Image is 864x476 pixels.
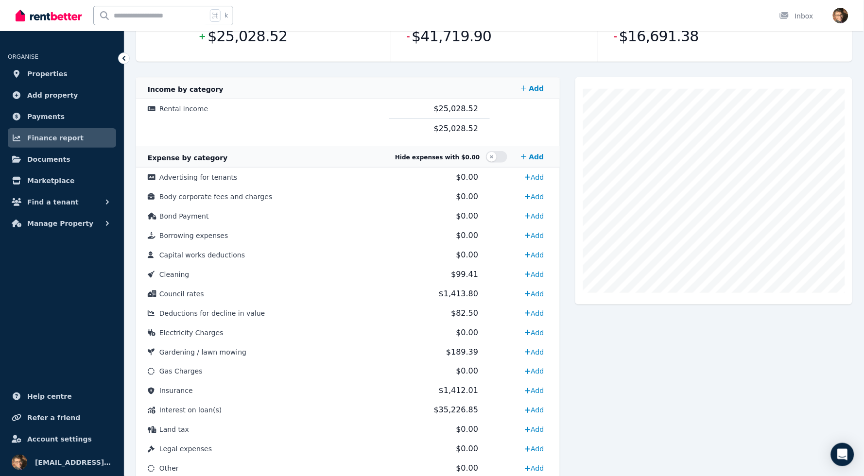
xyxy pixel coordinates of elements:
[159,426,189,434] span: Land tax
[8,387,116,406] a: Help centre
[456,211,479,221] span: $0.00
[159,465,179,473] span: Other
[27,218,93,229] span: Manage Property
[159,212,209,220] span: Bond Payment
[27,111,65,122] span: Payments
[521,403,548,418] a: Add
[8,64,116,84] a: Properties
[456,464,479,473] span: $0.00
[521,306,548,321] a: Add
[521,286,548,302] a: Add
[434,406,479,415] span: $35,226.85
[446,347,478,357] span: $189.39
[159,193,272,201] span: Body corporate fees and charges
[517,147,548,167] a: Add
[521,189,548,204] a: Add
[521,325,548,340] a: Add
[521,383,548,399] a: Add
[159,329,224,337] span: Electricity Charges
[521,422,548,438] a: Add
[521,208,548,224] a: Add
[521,344,548,360] a: Add
[8,192,116,212] button: Find a tenant
[521,364,548,379] a: Add
[8,171,116,190] a: Marketplace
[439,289,478,298] span: $1,413.80
[619,27,699,46] span: $16,691.38
[35,457,112,468] span: [EMAIL_ADDRESS][DOMAIN_NAME]
[27,196,79,208] span: Find a tenant
[434,104,479,113] span: $25,028.52
[27,153,70,165] span: Documents
[456,172,479,182] span: $0.00
[159,290,204,298] span: Council rates
[456,425,479,434] span: $0.00
[16,8,82,23] img: RentBetter
[779,11,813,21] div: Inbox
[159,251,245,259] span: Capital works deductions
[614,30,617,43] span: -
[159,271,189,278] span: Cleaning
[148,154,227,162] span: Expense by category
[456,250,479,259] span: $0.00
[27,391,72,402] span: Help centre
[27,132,84,144] span: Finance report
[456,231,479,240] span: $0.00
[451,270,478,279] span: $99.41
[8,429,116,449] a: Account settings
[12,455,27,470] img: kennydanani@gmail.com
[521,442,548,457] a: Add
[8,85,116,105] a: Add property
[456,192,479,201] span: $0.00
[8,214,116,233] button: Manage Property
[831,443,854,466] div: Open Intercom Messenger
[27,433,92,445] span: Account settings
[439,386,478,395] span: $1,412.01
[833,8,848,23] img: kennydanani@gmail.com
[159,407,222,414] span: Interest on loan(s)
[159,105,208,113] span: Rental income
[8,107,116,126] a: Payments
[159,348,246,356] span: Gardening / lawn mowing
[159,387,193,395] span: Insurance
[521,228,548,243] a: Add
[159,368,203,375] span: Gas Charges
[159,445,212,453] span: Legal expenses
[159,173,238,181] span: Advertising for tenants
[27,175,74,187] span: Marketplace
[225,12,228,19] span: k
[395,154,480,161] span: Hide expenses with $0.00
[517,79,548,98] a: Add
[27,68,68,80] span: Properties
[456,367,479,376] span: $0.00
[27,89,78,101] span: Add property
[27,412,80,424] span: Refer a friend
[521,247,548,263] a: Add
[412,27,491,46] span: $41,719.90
[521,170,548,185] a: Add
[159,309,265,317] span: Deductions for decline in value
[8,53,38,60] span: ORGANISE
[456,328,479,337] span: $0.00
[407,30,410,43] span: -
[207,27,287,46] span: $25,028.52
[8,128,116,148] a: Finance report
[521,267,548,282] a: Add
[199,30,206,43] span: +
[456,444,479,454] span: $0.00
[148,85,224,93] span: Income by category
[159,232,228,239] span: Borrowing expenses
[451,308,478,318] span: $82.50
[8,150,116,169] a: Documents
[8,408,116,427] a: Refer a friend
[434,124,479,133] span: $25,028.52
